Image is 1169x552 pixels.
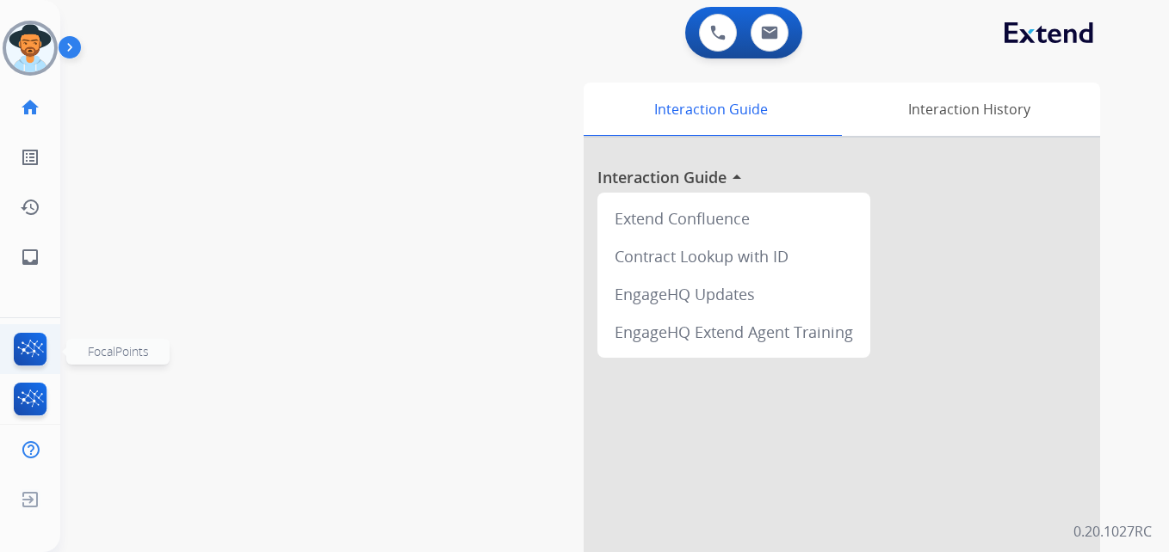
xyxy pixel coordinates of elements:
span: FocalPoints [88,343,149,359]
mat-icon: history [20,197,40,218]
div: EngageHQ Updates [604,275,863,313]
mat-icon: home [20,97,40,118]
p: 0.20.1027RC [1073,521,1152,542]
img: avatar [6,24,54,72]
div: Interaction History [838,83,1100,136]
div: Extend Confluence [604,199,863,237]
div: Contract Lookup with ID [604,237,863,275]
div: EngageHQ Extend Agent Training [604,313,863,351]
div: Interaction Guide [584,83,838,136]
mat-icon: inbox [20,247,40,267]
mat-icon: list_alt [20,147,40,168]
